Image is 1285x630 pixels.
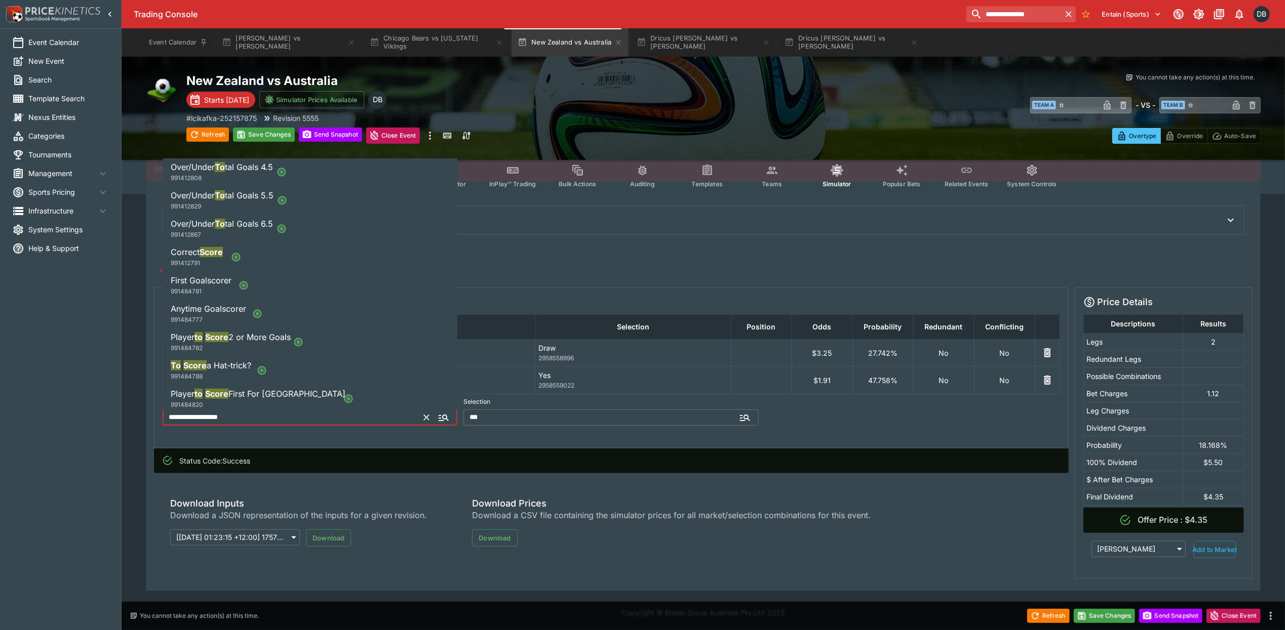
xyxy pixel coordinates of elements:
td: Redundant Legs [1083,350,1183,367]
div: Trading Console [134,9,962,20]
td: 100% Dividend [1083,453,1183,471]
span: First For [GEOGRAPHIC_DATA] [228,388,345,398]
td: Dividend Charges [1083,419,1183,436]
button: Toggle light/dark mode [1190,5,1208,23]
th: Odds [792,314,852,339]
button: Dricus [PERSON_NAME] vs [PERSON_NAME] [631,28,776,57]
button: Connected to PK [1170,5,1188,23]
p: Overtype [1129,131,1156,141]
div: SGM Configure [167,208,1214,220]
span: Correct [171,247,200,257]
td: Legs [1083,333,1183,350]
p: Yes [538,370,728,381]
button: Daniel Beswick [1251,3,1273,25]
h6: Offer Price : $4.35 [1138,515,1208,525]
button: Select Tenant [1096,6,1167,22]
span: Infrastructure [28,205,97,216]
span: To [171,360,181,370]
th: Probability [852,314,913,339]
button: Auto-Save [1208,128,1261,144]
span: First Goalscorer [171,275,231,285]
button: Override [1160,128,1208,144]
td: No [974,366,1035,394]
svg: Open [293,337,303,347]
span: Over/Under [171,219,215,229]
p: Draw [538,343,728,353]
button: Download [472,529,517,547]
td: 18.168% [1183,436,1243,453]
svg: Open [277,167,287,177]
span: to [194,388,203,398]
span: tal Goals 5.5 [225,190,274,200]
span: Auditing [630,180,655,188]
span: Categories [28,131,109,141]
button: Close [435,408,453,427]
td: $4.35 [1183,488,1243,505]
span: Sports Pricing [28,187,97,197]
button: Overtype [1112,128,1161,144]
td: Leg Charges [1083,402,1183,419]
button: Add to Market [1194,541,1236,558]
td: $3.25 [792,339,852,366]
button: Close Event [366,128,420,144]
button: Clear [418,409,435,426]
span: Management [28,168,97,179]
span: Template Search [28,93,109,104]
span: Player [171,388,194,398]
div: Daniel Beswick [368,91,386,109]
td: Bet Charges [1083,385,1183,402]
button: Notifications [1230,5,1249,23]
span: tal Goals 4.5 [225,162,273,172]
span: tal Goals 6.5 [225,219,273,229]
th: Results [1183,314,1243,333]
span: 2958559022 [538,381,728,391]
span: To [215,219,225,229]
span: Event Calendar [28,37,109,48]
span: Score [183,360,207,370]
button: more [424,128,436,144]
td: $1.91 [792,366,852,394]
p: Starts [DATE] [204,95,249,105]
span: New Event [28,56,109,66]
span: Over/Under [171,190,215,200]
span: 991484820 [171,400,203,408]
button: Documentation [1210,5,1228,23]
p: Copy To Clipboard [186,113,257,123]
span: Bulk Actions [559,180,596,188]
button: Close Event [1206,609,1261,623]
th: Descriptions [1083,314,1183,333]
svg: Open [278,195,288,205]
span: 2958558996 [538,353,728,363]
td: 2 [1183,333,1243,350]
span: Search [28,74,109,85]
td: 27.742% [852,339,913,366]
td: No [913,366,974,394]
th: Conflicting [974,314,1035,339]
th: Redundant [913,314,974,339]
span: Team B [1161,101,1185,109]
td: Possible Combinations [1083,367,1183,385]
div: Daniel Beswick [1254,6,1270,22]
svg: Open [239,280,249,290]
span: InPlay™ Trading [489,180,536,188]
span: Score [205,388,228,398]
th: Position [731,314,792,339]
button: Download [306,529,351,547]
button: Open [736,408,754,427]
img: PriceKinetics [25,7,100,15]
span: 991484782 [171,344,203,351]
span: System Settings [28,224,109,235]
span: Popular Bets [883,180,921,188]
span: Status Code : [179,456,222,465]
span: Player [171,331,194,342]
div: [[DATE] 01:23:15 +12:00] 1757251395073731949 (Latest) [170,529,300,545]
button: [PERSON_NAME] vs [PERSON_NAME] [216,28,362,57]
p: Override [1177,131,1203,141]
td: No [974,339,1035,366]
span: a Hat-trick? [207,360,251,370]
button: Chicago Bears vs [US_STATE] Vikings [364,28,510,57]
button: New Zealand vs Australia [512,28,629,57]
h5: Price Details [1098,296,1153,308]
p: You cannot take any action(s) at this time. [1136,73,1255,82]
span: Download Prices [472,497,871,509]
